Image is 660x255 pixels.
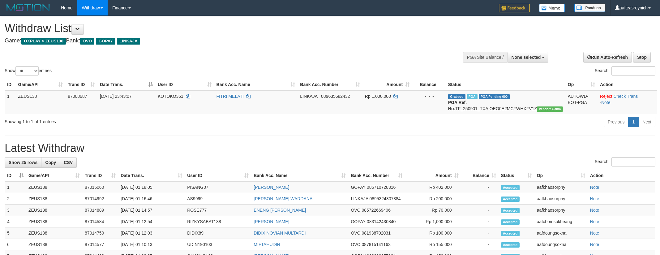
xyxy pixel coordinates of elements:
[254,196,312,201] a: [PERSON_NAME] WARDANA
[461,205,499,216] td: -
[5,157,41,168] a: Show 25 rows
[82,205,118,216] td: 87014889
[534,205,588,216] td: aafkhaosorphy
[633,52,651,63] a: Stop
[565,79,598,90] th: Op: activate to sort column ascending
[590,196,599,201] a: Note
[598,79,657,90] th: Action
[26,181,82,193] td: ZEUS138
[351,231,360,236] span: OVO
[461,216,499,227] td: -
[185,193,251,205] td: AS9999
[118,193,185,205] td: [DATE] 01:16:46
[298,79,362,90] th: Bank Acc. Number: activate to sort column ascending
[118,181,185,193] td: [DATE] 01:18:05
[254,219,289,224] a: [PERSON_NAME]
[26,205,82,216] td: ZEUS138
[82,181,118,193] td: 87015060
[405,227,461,239] td: Rp 100,000
[118,205,185,216] td: [DATE] 01:14:57
[26,239,82,250] td: ZEUS138
[158,94,183,99] span: KOTOKO351
[614,94,638,99] a: Check Trans
[5,38,434,44] h4: Game: Bank:
[501,231,520,236] span: Accepted
[185,205,251,216] td: ROSE777
[348,170,405,181] th: Bank Acc. Number: activate to sort column ascending
[499,4,530,12] img: Feedback.jpg
[155,79,214,90] th: User ID: activate to sort column ascending
[512,55,541,60] span: None selected
[185,227,251,239] td: DIDIX89
[479,94,510,99] span: PGA Pending
[5,142,655,154] h1: Latest Withdraw
[100,94,131,99] span: [DATE] 23:43:07
[446,79,565,90] th: Status
[461,239,499,250] td: -
[15,66,39,76] select: Showentries
[351,185,365,190] span: GOPAY
[5,227,26,239] td: 5
[300,94,317,99] span: LINKAJA
[118,170,185,181] th: Date Trans.: activate to sort column ascending
[461,227,499,239] td: -
[254,231,306,236] a: DIDIX NOVIAN MULTARDI
[501,208,520,213] span: Accepted
[185,170,251,181] th: User ID: activate to sort column ascending
[590,231,599,236] a: Note
[64,160,73,165] span: CSV
[26,193,82,205] td: ZEUS138
[5,170,26,181] th: ID: activate to sort column descending
[588,170,655,181] th: Action
[118,216,185,227] td: [DATE] 01:12:54
[5,239,26,250] td: 6
[539,4,565,12] img: Button%20Memo.svg
[351,196,368,201] span: LINKAJA
[68,94,87,99] span: 87008687
[82,193,118,205] td: 87014992
[446,90,565,114] td: TF_250901_TXAIOEO0E2MCFWHXFV1Z
[412,79,446,90] th: Balance
[60,157,77,168] a: CSV
[5,116,270,125] div: Showing 1 to 1 of 1 entries
[5,90,16,114] td: 1
[508,52,549,63] button: None selected
[5,66,52,76] label: Show entries
[499,170,534,181] th: Status: activate to sort column ascending
[216,94,244,99] a: FITRI MELATI
[463,52,507,63] div: PGA Site Balance /
[405,170,461,181] th: Amount: activate to sort column ascending
[405,239,461,250] td: Rp 155,000
[185,216,251,227] td: RIZKYSABAT138
[611,157,655,166] input: Search:
[365,94,391,99] span: Rp 1.000.000
[501,242,520,248] span: Accepted
[611,66,655,76] input: Search:
[583,52,632,63] a: Run Auto-Refresh
[537,106,563,112] span: Vendor URL: https://trx31.1velocity.biz
[534,239,588,250] td: aafdoungsokna
[405,181,461,193] td: Rp 402,000
[16,90,66,114] td: ZEUS138
[600,94,612,99] a: Reject
[5,79,16,90] th: ID
[321,94,350,99] span: Copy 089635682432 to clipboard
[501,185,520,190] span: Accepted
[565,90,598,114] td: AUTOWD-BOT-PGA
[96,38,115,45] span: GOPAY
[461,181,499,193] td: -
[82,227,118,239] td: 87014750
[362,79,412,90] th: Amount: activate to sort column ascending
[534,170,588,181] th: Op: activate to sort column ascending
[574,4,605,12] img: panduan.png
[21,38,66,45] span: OXPLAY > ZEUS138
[82,239,118,250] td: 87014577
[590,185,599,190] a: Note
[41,157,60,168] a: Copy
[501,219,520,225] span: Accepted
[65,79,97,90] th: Trans ID: activate to sort column ascending
[26,170,82,181] th: Game/API: activate to sort column ascending
[405,193,461,205] td: Rp 200,000
[118,227,185,239] td: [DATE] 01:12:03
[26,216,82,227] td: ZEUS138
